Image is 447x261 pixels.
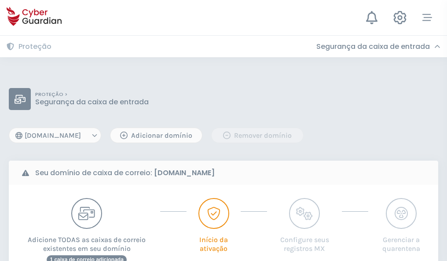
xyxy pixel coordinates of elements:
button: Remover domínio [211,128,304,143]
div: Remover domínio [218,130,297,141]
b: Seu domínio de caixa de correio: [35,168,215,178]
p: Adicione TODAS as caixas de correio existentes em seu domínio [22,229,151,253]
button: Início da ativação [195,198,231,253]
p: Segurança da caixa de entrada [35,98,149,107]
button: Configure seus registros MX [276,198,333,253]
div: Adicionar domínio [117,130,195,141]
div: Segurança da caixa de entrada [316,42,440,51]
strong: [DOMAIN_NAME] [154,168,215,178]
button: Gerenciar a quarentena [377,198,425,253]
p: Gerenciar a quarentena [377,229,425,253]
p: Início da ativação [195,229,231,253]
h3: Proteção [18,42,51,51]
button: Adicionar domínio [110,128,202,143]
p: PROTEÇÃO > [35,92,149,98]
h3: Segurança da caixa de entrada [316,42,430,51]
p: Configure seus registros MX [276,229,333,253]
